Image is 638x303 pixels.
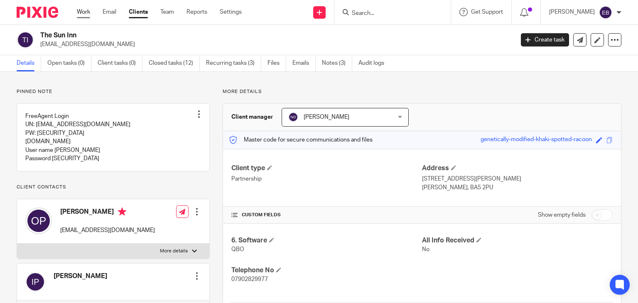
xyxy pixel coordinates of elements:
a: Files [267,55,286,71]
h4: Telephone No [231,266,422,275]
span: No [422,247,429,252]
span: [PERSON_NAME] [304,114,349,120]
img: svg%3E [25,208,52,234]
a: Reports [186,8,207,16]
div: genetically-modified-khaki-spotted-racoon [481,135,592,145]
h4: Address [422,164,613,173]
h4: All Info Received [422,236,613,245]
a: Details [17,55,41,71]
h4: 6. Software [231,236,422,245]
p: Master code for secure communications and files [229,136,373,144]
a: Team [160,8,174,16]
a: Client tasks (0) [98,55,142,71]
p: [EMAIL_ADDRESS][DOMAIN_NAME] [40,40,508,49]
img: svg%3E [288,112,298,122]
p: [STREET_ADDRESS][PERSON_NAME] [422,175,613,183]
h4: [PERSON_NAME] [54,272,107,281]
p: More details [160,248,188,254]
p: [PERSON_NAME] [549,8,595,16]
a: Emails [292,55,316,71]
a: Open tasks (0) [47,55,91,71]
h4: [PERSON_NAME] [60,208,155,218]
img: svg%3E [25,272,45,292]
p: [EMAIL_ADDRESS][DOMAIN_NAME] [60,226,155,235]
p: Partnership [231,175,422,183]
img: svg%3E [599,6,612,19]
a: Notes (3) [322,55,352,71]
a: Closed tasks (12) [149,55,200,71]
h2: The Sun Inn [40,31,415,40]
img: svg%3E [17,31,34,49]
a: Recurring tasks (3) [206,55,261,71]
img: Pixie [17,7,58,18]
p: Pinned note [17,88,210,95]
a: Settings [220,8,242,16]
input: Search [351,10,426,17]
span: 07902829977 [231,276,268,282]
a: Create task [521,33,569,46]
label: Show empty fields [538,211,586,219]
p: More details [223,88,621,95]
h4: CUSTOM FIELDS [231,212,422,218]
a: Audit logs [358,55,390,71]
a: Clients [129,8,148,16]
h3: Client manager [231,113,273,121]
h4: Client type [231,164,422,173]
span: QBO [231,247,244,252]
span: Get Support [471,9,503,15]
a: Work [77,8,90,16]
a: Email [103,8,116,16]
i: Primary [118,208,126,216]
p: Client contacts [17,184,210,191]
p: [PERSON_NAME], BA5 2PU [422,183,613,192]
